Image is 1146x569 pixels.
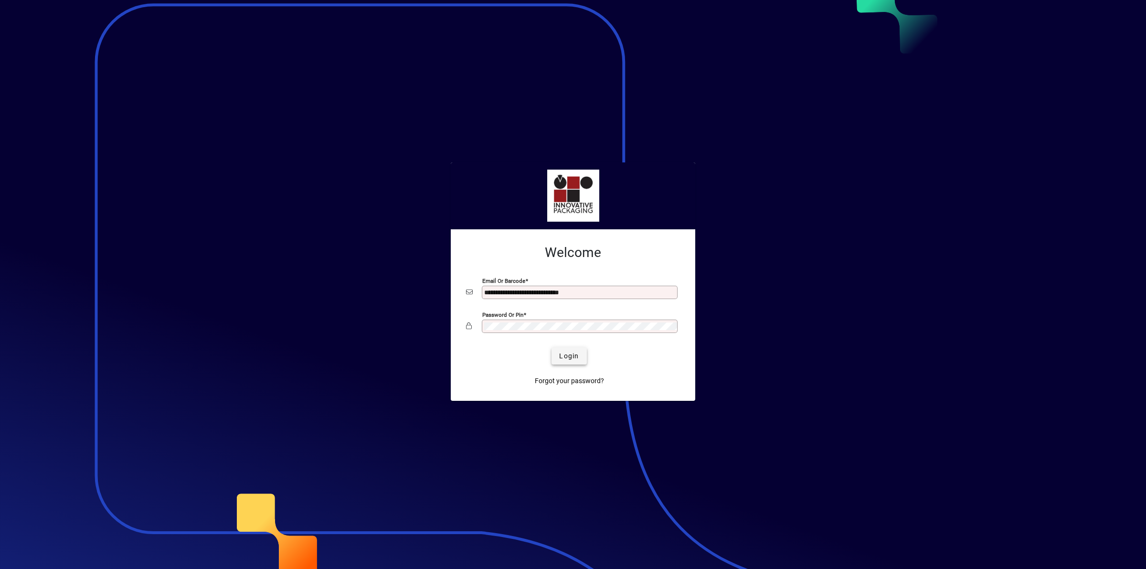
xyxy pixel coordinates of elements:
button: Login [552,347,586,365]
h2: Welcome [466,245,680,261]
span: Forgot your password? [535,376,604,386]
span: Login [559,351,579,361]
a: Forgot your password? [531,372,608,389]
mat-label: Email or Barcode [482,278,525,284]
mat-label: Password or Pin [482,311,523,318]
